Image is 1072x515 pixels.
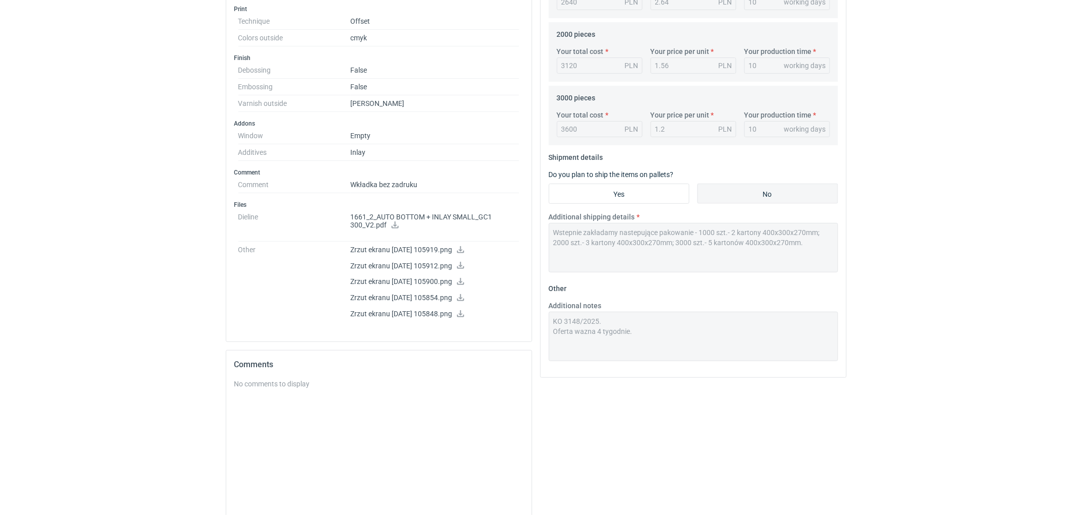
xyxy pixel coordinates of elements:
[351,262,520,271] p: Zrzut ekranu [DATE] 105912.png
[238,144,351,161] dt: Additives
[238,62,351,79] dt: Debossing
[351,13,520,30] dd: Offset
[238,128,351,144] dt: Window
[238,242,351,326] dt: Other
[557,46,604,56] label: Your total cost
[351,294,520,303] p: Zrzut ekranu [DATE] 105854.png
[557,110,604,120] label: Your total cost
[351,246,520,255] p: Zrzut ekranu [DATE] 105919.png
[549,312,838,361] textarea: KO 3148/2025. Oferta wazna 4 tygodnie.
[719,61,732,71] div: PLN
[238,13,351,30] dt: Technique
[234,120,524,128] h3: Addons
[549,212,635,222] label: Additional shipping details
[234,168,524,177] h3: Comment
[238,209,351,242] dt: Dieline
[238,30,351,46] dt: Colors outside
[238,95,351,112] dt: Varnish outside
[549,301,602,311] label: Additional notes
[651,110,710,120] label: Your price per unit
[351,177,520,193] dd: Wkładka bez zadruku
[351,144,520,161] dd: Inlay
[784,61,826,71] div: working days
[234,5,524,13] h3: Print
[351,30,520,46] dd: cmyk
[234,359,524,371] h2: Comments
[351,62,520,79] dd: False
[549,280,567,293] legend: Other
[351,95,520,112] dd: [PERSON_NAME]
[651,46,710,56] label: Your price per unit
[234,54,524,62] h3: Finish
[351,79,520,95] dd: False
[351,277,520,287] p: Zrzut ekranu [DATE] 105900.png
[549,223,838,272] textarea: Wstepnie zakładamy nastepujące pakowanie - 1000 szt.- 2 kartony 400x300x270mm; 2000 szt.- 3 karto...
[549,170,674,179] label: Do you plan to ship the items on pallets?
[784,124,826,134] div: working days
[744,110,812,120] label: Your production time
[351,213,520,230] p: 1661_2_AUTO BOTTOM + INLAY SMALL_GC1 300_V2.pdf
[719,124,732,134] div: PLN
[238,177,351,193] dt: Comment
[625,124,639,134] div: PLN
[549,149,603,161] legend: Shipment details
[234,201,524,209] h3: Files
[351,310,520,319] p: Zrzut ekranu [DATE] 105848.png
[351,128,520,144] dd: Empty
[234,379,524,389] div: No comments to display
[557,26,596,38] legend: 2000 pieces
[238,79,351,95] dt: Embossing
[625,61,639,71] div: PLN
[557,90,596,102] legend: 3000 pieces
[744,46,812,56] label: Your production time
